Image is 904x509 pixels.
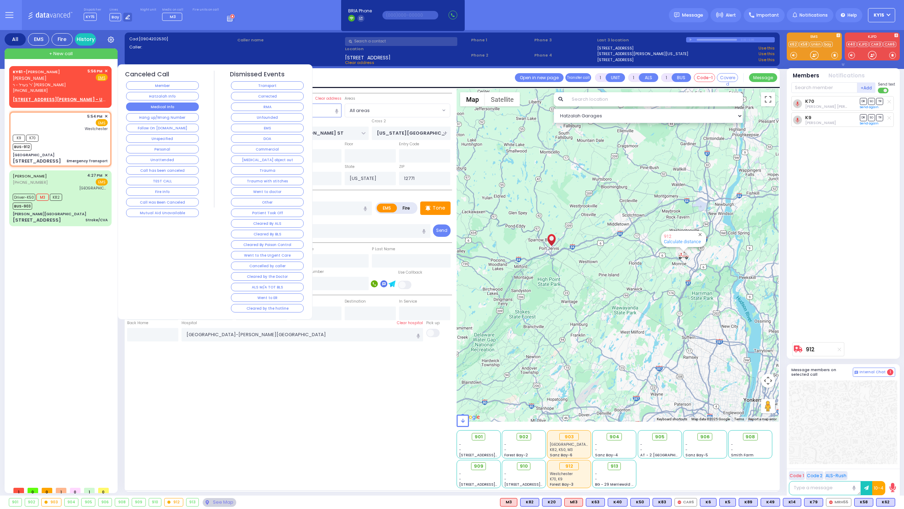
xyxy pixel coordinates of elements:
span: Sanz Bay-4 [595,452,618,458]
input: Search hospital [182,328,423,341]
button: Transfer call [565,73,591,82]
button: ALS [639,73,658,82]
span: - [595,442,597,447]
button: Send [433,224,451,237]
div: 901 [9,498,22,506]
button: EMS [231,124,304,132]
span: BG - 29 Merriewold S. [595,482,635,487]
span: Smith Farm [731,452,754,458]
label: EMS [787,35,842,40]
div: 912 [559,462,579,470]
a: Open this area in Google Maps (opens a new window) [458,413,482,422]
span: - [459,471,461,476]
span: TR [876,98,883,105]
span: - [504,447,506,452]
div: 912 [678,251,689,260]
div: 912 [165,498,183,506]
span: K70 [26,135,38,142]
button: Cleared by the Doctor [231,272,304,281]
button: Unattended [126,156,199,164]
h4: Dismissed Events [230,71,285,78]
button: Show street map [460,92,485,106]
div: BLS [719,498,736,507]
span: 0 [98,488,109,493]
div: 903 [42,498,61,506]
div: Fire [52,33,73,46]
a: Unkn [810,42,822,47]
button: Commercial [231,145,304,153]
span: 909 [474,463,483,470]
span: 0 [42,488,52,493]
button: Trauma [231,166,304,175]
label: Back Home [127,320,148,326]
span: All areas [350,107,370,114]
span: ✕ [105,172,108,179]
button: Personal [126,145,199,153]
a: [PERSON_NAME] [13,69,60,75]
div: 908 [115,498,129,506]
span: 910 [520,463,528,470]
div: BLS [804,498,823,507]
span: 1 [84,488,95,493]
span: Westchester [85,126,108,131]
span: K9 [13,135,25,142]
div: K82 [520,498,539,507]
span: Driver-K50 [13,194,35,201]
div: M3 [500,498,517,507]
button: Hang up/Wrong Number [126,113,199,122]
div: 906 [99,498,112,506]
span: [STREET_ADDRESS][PERSON_NAME] [459,452,526,458]
span: - [685,447,688,452]
a: K58 [799,42,809,47]
span: All areas [345,104,440,117]
span: Notifications [799,12,828,18]
div: BLS [854,498,873,507]
input: Search a contact [345,37,457,46]
span: Montefiore Medical Center (Moses Division) [550,442,619,447]
input: Search member [791,82,857,93]
button: Call Has Been Canceled [126,198,199,206]
button: Cleared By Poison Control [231,240,304,249]
span: - [595,471,597,476]
label: Entry Code [399,141,419,147]
span: Important [756,12,779,18]
span: 4:27 PM [87,173,102,178]
span: - [459,447,461,452]
button: Unfounded [231,113,304,122]
label: Pick up [426,320,440,326]
div: MRH55 [826,498,851,507]
button: Toggle fullscreen view [761,92,775,106]
u: EMS [98,75,106,81]
img: message.svg [674,12,679,18]
button: Corrected [231,92,304,100]
a: Use this [759,51,775,57]
button: Map camera controls [761,374,775,388]
span: Sanz Bay-5 [685,452,708,458]
span: Alert [726,12,736,18]
label: In Service [399,299,417,304]
span: - [595,447,597,452]
div: EMS [28,33,49,46]
a: History [75,33,96,46]
div: BLS [739,498,758,507]
span: EMS [96,179,108,186]
a: Use this [759,45,775,51]
button: Hatzalah Info [126,92,199,100]
button: Other [231,198,304,206]
a: 912 [806,347,815,352]
div: K50 [630,498,650,507]
span: [PHONE_NUMBER] [13,88,48,93]
button: Cancelled by caller [231,262,304,270]
button: ALS-Rush [825,471,847,480]
div: K83 [653,498,672,507]
button: Cleared by the hotline [231,304,304,312]
label: Lines [109,8,132,12]
span: Montefiore Medical Center (Moses Division) [79,186,108,191]
label: State [345,164,355,170]
span: BUS-903 [13,203,32,210]
button: RMA [231,103,304,111]
div: K6 [700,498,716,507]
div: 904 [65,498,78,506]
button: Code-1 [694,73,715,82]
a: Calculate distance [664,239,701,244]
